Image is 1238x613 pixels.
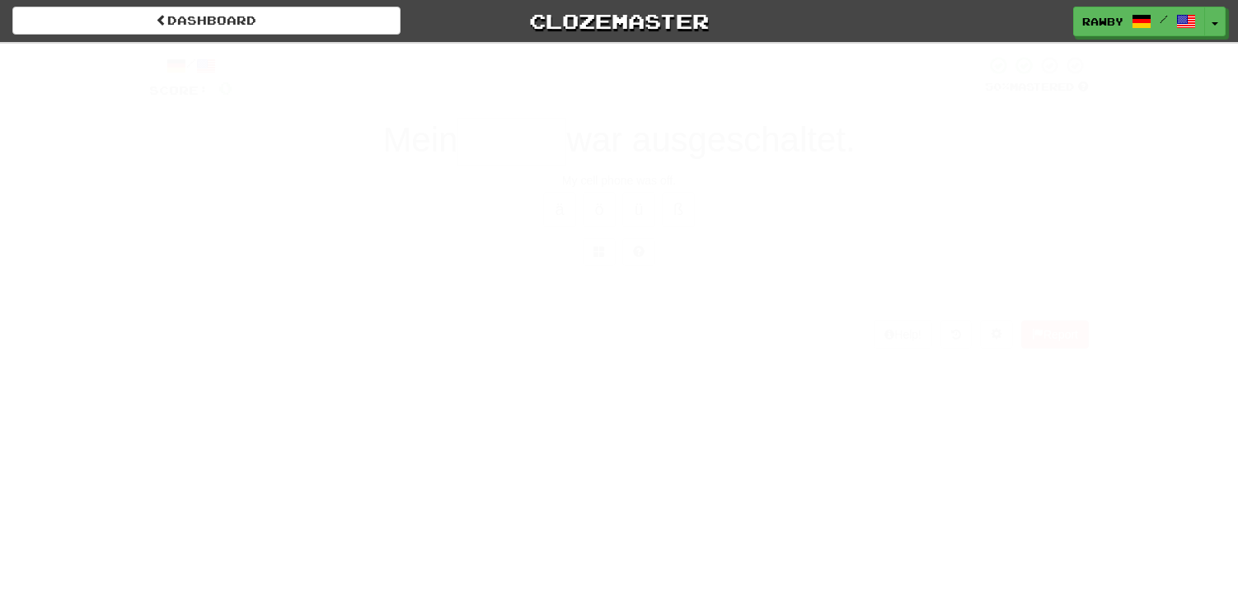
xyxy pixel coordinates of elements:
button: Submit [568,274,670,312]
button: ä [543,192,576,227]
a: rawby / [1073,7,1205,36]
div: Mastered [985,80,1089,95]
span: rawby [1082,14,1123,29]
button: Help! [874,321,932,349]
button: ß [662,192,695,227]
a: Dashboard [12,7,401,35]
div: My cell phone was off. [149,172,1089,189]
span: / [1160,13,1168,25]
span: 50 % [985,80,1010,93]
button: ö [583,192,616,227]
button: ü [622,192,655,227]
span: Mein [382,120,457,159]
div: / [149,55,232,76]
span: 0 [218,77,232,98]
button: Switch sentence to multiple choice alt+p [583,238,616,266]
a: Clozemaster [425,7,814,35]
button: Report [1021,321,1089,349]
button: Single letter hint - you only get 1 per sentence and score half the points! alt+h [622,238,655,266]
span: war ausgeschaltet. [566,120,855,159]
button: Round history (alt+y) [940,321,972,349]
span: Score: [149,83,209,97]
